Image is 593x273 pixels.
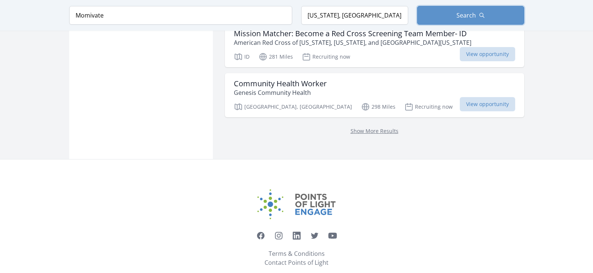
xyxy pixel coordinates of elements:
input: Location [301,6,408,25]
h3: Mission Matcher: Become a Red Cross Screening Team Member- ID [234,29,471,38]
a: Mission Matcher: Become a Red Cross Screening Team Member- ID American Red Cross of [US_STATE], [... [225,23,524,67]
p: Recruiting now [404,102,453,111]
p: ID [234,52,250,61]
p: Recruiting now [302,52,350,61]
p: [GEOGRAPHIC_DATA], [GEOGRAPHIC_DATA] [234,102,352,111]
a: Terms & Conditions [269,249,325,258]
p: American Red Cross of [US_STATE], [US_STATE], and [GEOGRAPHIC_DATA][US_STATE] [234,38,471,47]
a: Community Health Worker Genesis Community Health [GEOGRAPHIC_DATA], [GEOGRAPHIC_DATA] 298 Miles R... [225,73,524,117]
input: Keyword [69,6,292,25]
p: 281 Miles [259,52,293,61]
button: Search [417,6,524,25]
p: 298 Miles [361,102,395,111]
span: Search [456,11,476,20]
span: View opportunity [460,97,515,111]
a: Contact Points of Light [265,258,328,267]
h3: Community Health Worker [234,79,327,88]
img: Points of Light Engage [257,189,336,219]
span: View opportunity [460,47,515,61]
a: Show More Results [351,127,398,134]
p: Genesis Community Health [234,88,327,97]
